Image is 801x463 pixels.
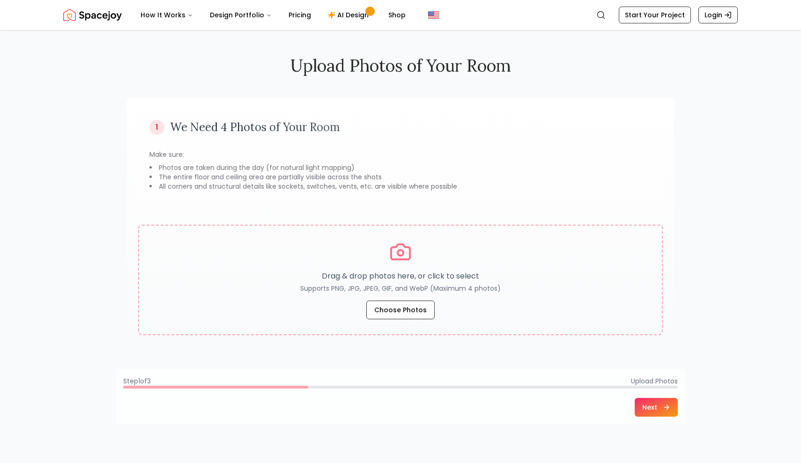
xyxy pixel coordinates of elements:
[149,120,164,135] div: 1
[123,376,151,386] span: Step 1 of 3
[281,6,319,24] a: Pricing
[366,301,435,319] button: Choose Photos
[149,172,652,182] li: The entire floor and ceiling area are partially visible across the shots
[133,6,200,24] button: How It Works
[619,7,691,23] a: Start Your Project
[635,398,678,417] button: Next
[149,182,652,191] li: All corners and structural details like sockets, switches, vents, etc. are visible where possible
[202,6,279,24] button: Design Portfolio
[127,56,674,75] h2: Upload Photos of Your Room
[149,150,652,159] p: Make sure:
[133,6,413,24] nav: Main
[63,6,122,24] a: Spacejoy
[631,376,678,386] span: Upload Photos
[170,120,340,135] h3: We Need 4 Photos of Your Room
[381,6,413,24] a: Shop
[300,271,501,282] p: Drag & drop photos here, or click to select
[149,163,652,172] li: Photos are taken during the day (for natural light mapping)
[428,9,439,21] img: United States
[320,6,379,24] a: AI Design
[300,284,501,293] p: Supports PNG, JPG, JPEG, GIF, and WebP (Maximum 4 photos)
[63,6,122,24] img: Spacejoy Logo
[698,7,738,23] a: Login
